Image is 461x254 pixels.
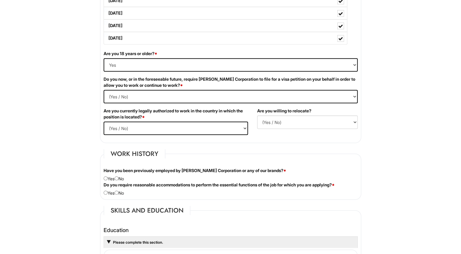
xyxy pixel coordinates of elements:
[104,32,347,44] label: [DATE]
[104,51,157,57] label: Are you 18 years or older?
[104,122,248,135] select: (Yes / No)
[104,19,347,32] label: [DATE]
[104,108,248,120] label: Are you currently legally authorized to work in the country in which the position is located?
[257,115,358,129] select: (Yes / No)
[99,182,362,196] div: Yes No
[104,182,335,188] label: Do you require reasonable accommodations to perform the essential functions of the job for which ...
[104,76,358,88] label: Do you now, or in the foreseeable future, require [PERSON_NAME] Corporation to file for a visa pe...
[104,168,286,174] label: Have you been previously employed by [PERSON_NAME] Corporation or any of our brands?
[99,168,362,182] div: Yes No
[104,206,190,215] legend: Skills and Education
[257,108,311,114] label: Are you willing to relocate?
[104,149,165,158] legend: Work History
[104,58,358,72] select: (Yes / No)
[112,240,163,245] a: Please complete this section.
[104,227,358,233] h4: Education
[104,90,358,103] select: (Yes / No)
[104,7,347,19] label: [DATE]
